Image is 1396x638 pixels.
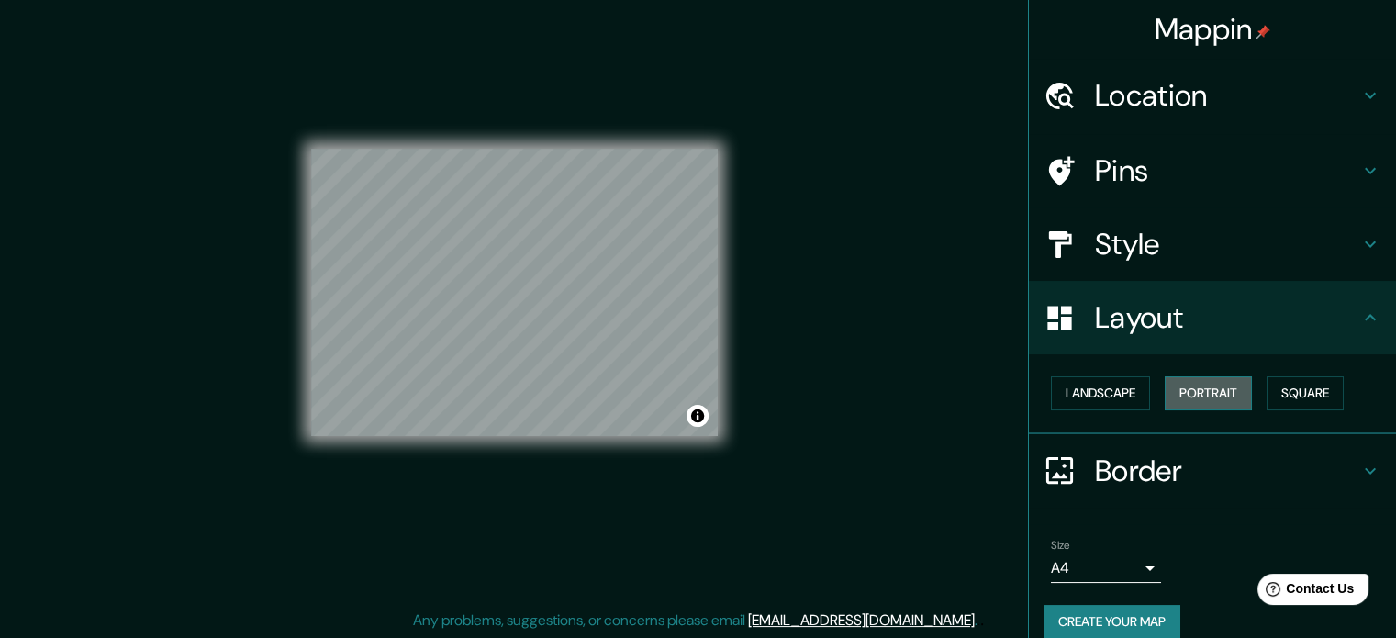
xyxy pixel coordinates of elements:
h4: Style [1095,226,1359,263]
h4: Pins [1095,152,1359,189]
div: Location [1029,59,1396,132]
div: Layout [1029,281,1396,354]
button: Square [1267,376,1344,410]
h4: Mappin [1155,11,1271,48]
h4: Layout [1095,299,1359,336]
button: Portrait [1165,376,1252,410]
canvas: Map [311,149,718,436]
div: . [977,610,980,632]
button: Landscape [1051,376,1150,410]
div: Border [1029,434,1396,508]
button: Toggle attribution [687,405,709,427]
img: pin-icon.png [1256,25,1270,39]
a: [EMAIL_ADDRESS][DOMAIN_NAME] [748,610,975,630]
div: . [980,610,984,632]
h4: Location [1095,77,1359,114]
h4: Border [1095,453,1359,489]
iframe: Help widget launcher [1233,566,1376,618]
label: Size [1051,537,1070,553]
p: Any problems, suggestions, or concerns please email . [413,610,977,632]
div: A4 [1051,554,1161,583]
div: Pins [1029,134,1396,207]
div: Style [1029,207,1396,281]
